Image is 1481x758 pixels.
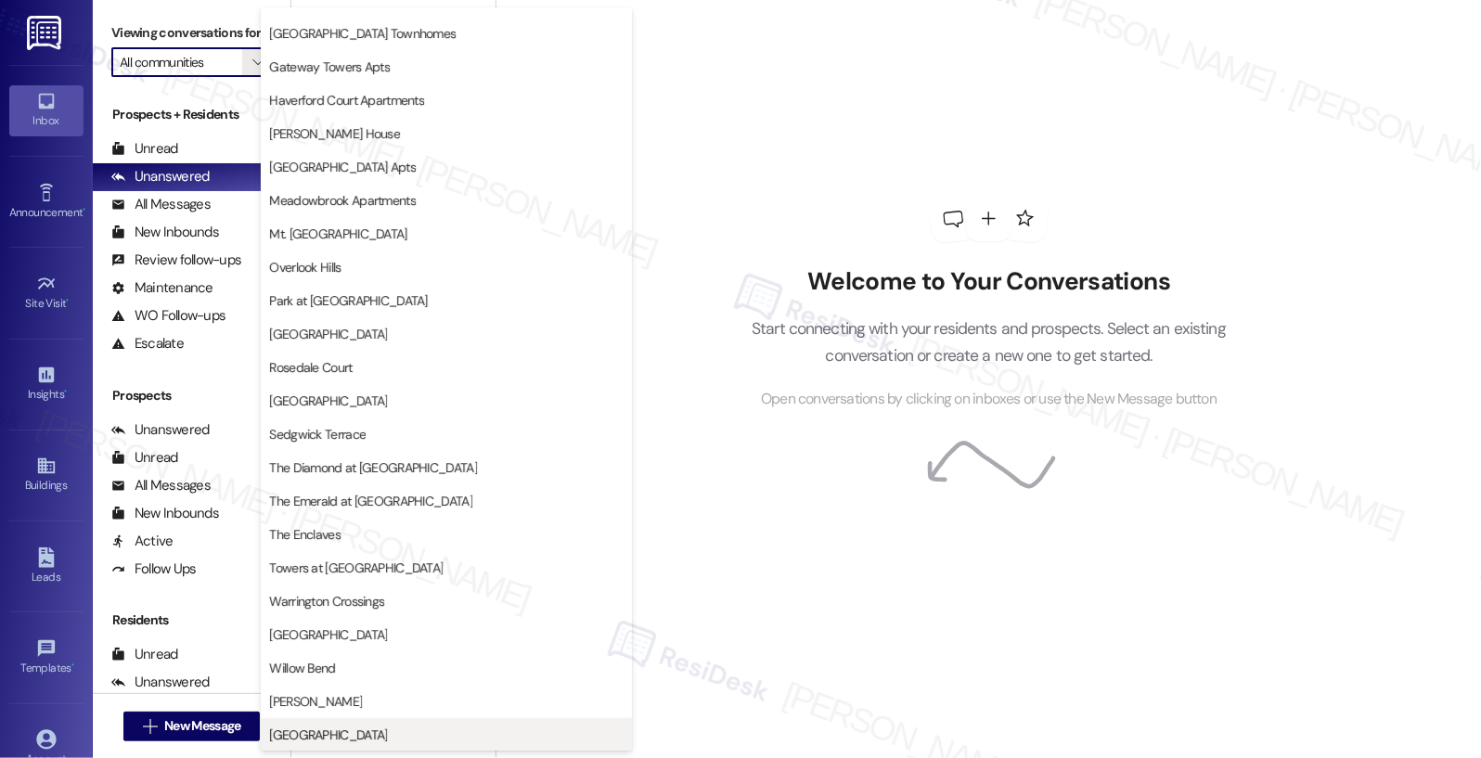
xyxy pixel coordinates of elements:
span: • [64,385,67,398]
span: [GEOGRAPHIC_DATA] Townhomes [269,24,456,43]
a: Buildings [9,450,84,500]
div: Unanswered [111,420,210,440]
span: • [67,294,70,307]
div: Unread [111,139,178,159]
span: Overlook Hills [269,258,341,276]
span: [PERSON_NAME] House [269,124,400,143]
span: The Emerald at [GEOGRAPHIC_DATA] [269,492,472,510]
h2: Welcome to Your Conversations [724,267,1255,297]
button: New Message [123,712,261,741]
img: ResiDesk Logo [27,16,65,50]
span: The Enclaves [269,525,341,544]
span: Open conversations by clicking on inboxes or use the New Message button [761,388,1217,411]
span: New Message [164,716,240,736]
div: All Messages [111,195,211,214]
span: Rosedale Court [269,358,352,377]
div: Unread [111,645,178,664]
div: Unread [111,448,178,468]
div: Maintenance [111,278,213,298]
i:  [143,719,157,734]
input: All communities [120,47,242,77]
span: [PERSON_NAME] [269,692,362,711]
span: Haverford Court Apartments [269,91,424,109]
a: Templates • [9,633,84,683]
span: [GEOGRAPHIC_DATA] [269,726,387,744]
span: Towers at [GEOGRAPHIC_DATA] [269,559,443,577]
label: Viewing conversations for [111,19,272,47]
i:  [252,55,263,70]
a: Leads [9,542,84,592]
div: Review follow-ups [111,251,241,270]
span: [GEOGRAPHIC_DATA] [269,325,387,343]
div: Unanswered [111,167,210,186]
span: Warrington Crossings [269,592,384,610]
span: Sedgwick Terrace [269,425,366,443]
div: Residents [93,610,290,630]
span: [GEOGRAPHIC_DATA] [269,625,387,644]
div: Escalate [111,334,184,353]
div: New Inbounds [111,223,219,242]
div: WO Follow-ups [111,306,225,326]
span: Gateway Towers Apts [269,58,390,76]
div: Unanswered [111,673,210,692]
span: • [83,203,85,216]
a: Inbox [9,85,84,135]
a: Site Visit • [9,268,84,318]
div: All Messages [111,476,211,495]
span: [GEOGRAPHIC_DATA] Apts [269,158,416,176]
div: Active [111,532,174,551]
span: The Diamond at [GEOGRAPHIC_DATA] [269,458,477,477]
a: Insights • [9,359,84,409]
span: Mt. [GEOGRAPHIC_DATA] [269,225,406,243]
span: • [71,659,74,672]
p: Start connecting with your residents and prospects. Select an existing conversation or create a n... [724,315,1255,368]
span: Meadowbrook Apartments [269,191,416,210]
div: Prospects + Residents [93,105,290,124]
div: Prospects [93,386,290,405]
span: [GEOGRAPHIC_DATA] [269,392,387,410]
div: Follow Ups [111,559,197,579]
div: New Inbounds [111,504,219,523]
span: Park at [GEOGRAPHIC_DATA] [269,291,428,310]
span: Willow Bend [269,659,335,677]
